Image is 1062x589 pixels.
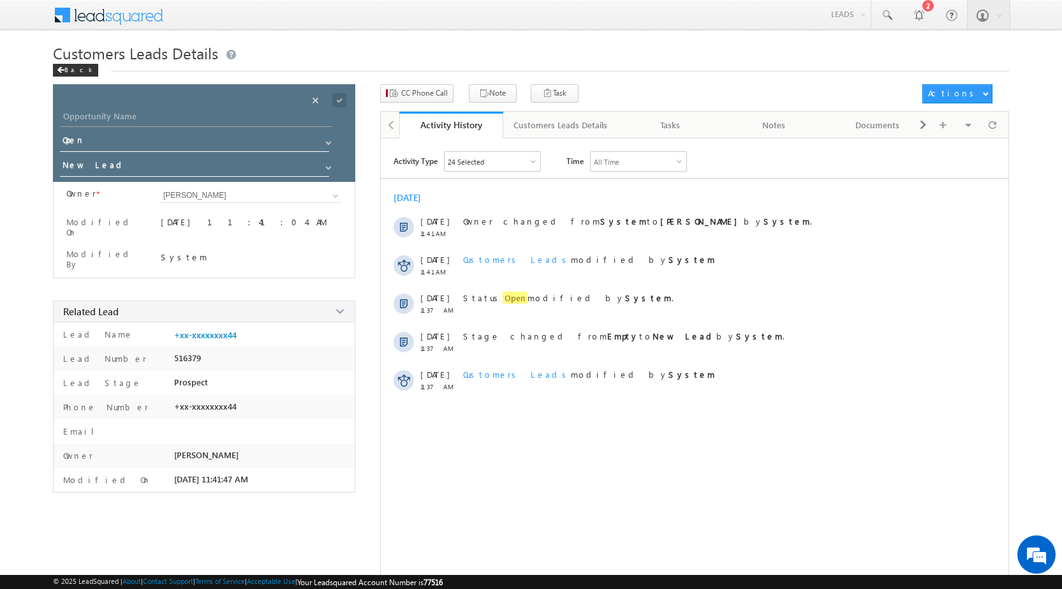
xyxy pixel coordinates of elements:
span: CC Phone Call [401,87,448,99]
span: Open [503,292,527,304]
input: Opportunity Name Opportunity Name [61,109,332,127]
strong: System [763,216,810,227]
strong: Empty [607,331,639,341]
a: About [122,577,141,585]
span: [DATE] [420,292,449,303]
div: [DATE] 11:41:04 AM [161,216,342,234]
label: Email [60,426,104,436]
a: Customers Leads Details [503,112,619,138]
span: 11:41 AM [420,230,459,237]
strong: System [600,216,647,227]
span: Customers Leads Details [53,43,218,63]
span: Prospect [174,377,208,387]
label: Modified On [66,217,145,237]
button: Task [531,84,579,103]
span: [DATE] 11:41:47 AM [174,474,248,484]
div: System [161,251,342,262]
a: Notes [723,112,827,138]
strong: [PERSON_NAME] [660,216,744,227]
div: Customers Leads Details [513,117,607,133]
label: Lead Stage [60,377,142,388]
strong: System [625,292,672,303]
span: [DATE] [420,331,449,341]
label: Lead Name [60,329,133,339]
span: 11:37 AM [420,345,459,352]
input: Type to Search [161,188,342,203]
div: Notes [733,117,815,133]
div: Activity History [409,119,494,131]
a: Contact Support [143,577,193,585]
button: Note [469,84,517,103]
a: Documents [826,112,930,138]
div: Documents [836,117,918,133]
span: Related Lead [63,305,119,318]
span: Owner changed from to by . [463,216,812,227]
strong: System [736,331,783,341]
a: Terms of Service [195,577,245,585]
span: Customers Leads [463,369,571,380]
span: 11:37 AM [420,383,459,391]
span: 11:41 AM [420,268,459,276]
a: +xx-xxxxxxxx44 [174,330,237,340]
label: Owner [60,450,93,461]
span: [DATE] [420,216,449,227]
a: Show All Items [319,133,335,146]
span: Status modified by . [463,292,674,304]
span: modified by [463,254,715,265]
div: [DATE] [394,191,435,204]
div: Actions [928,87,978,99]
span: [PERSON_NAME] [174,450,239,460]
label: Lead Number [60,353,147,364]
a: Show All Items [319,158,335,171]
span: 516379 [174,353,201,363]
span: [DATE] [420,369,449,380]
label: Modified By [66,249,145,269]
a: Activity History [399,112,503,138]
div: 24 Selected [448,158,484,166]
div: Back [53,64,98,77]
a: Show All Items [326,190,342,202]
input: Stage [60,157,329,177]
span: Activity Type [394,151,438,170]
button: CC Phone Call [380,84,454,103]
span: Customers Leads [463,254,571,265]
span: +xx-xxxxxxxx44 [174,401,237,412]
label: Phone Number [60,401,149,412]
a: Tasks [619,112,723,138]
span: Stage changed from to by . [463,331,785,341]
span: 11:37 AM [420,306,459,314]
span: Time [566,151,584,170]
button: Actions [922,84,992,103]
strong: System [668,254,715,265]
label: Owner [66,188,96,198]
strong: System [668,369,715,380]
span: 77516 [424,578,443,587]
input: Status [60,132,329,152]
a: Acceptable Use [247,577,295,585]
span: Your Leadsquared Account Number is [297,578,443,587]
div: Tasks [629,117,711,133]
div: Owner Changed,Status Changed,Stage Changed,Source Changed,Notes & 19 more.. [445,152,540,171]
span: [DATE] [420,254,449,265]
div: All Time [594,158,619,166]
span: © 2025 LeadSquared | | | | | [53,577,443,587]
label: Modified On [60,474,151,485]
span: modified by [463,369,715,380]
strong: New Lead [653,331,716,341]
